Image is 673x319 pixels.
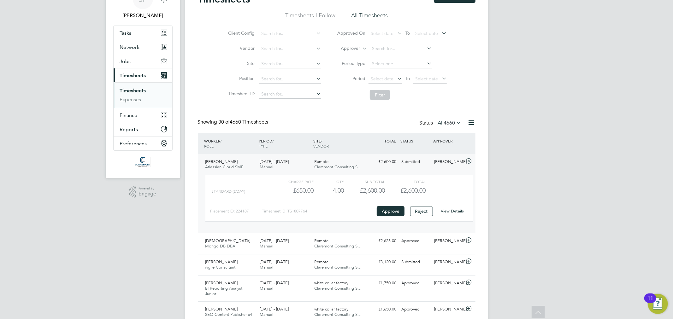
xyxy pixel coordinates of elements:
div: Status [420,119,463,128]
span: Select date [415,76,438,82]
div: APPROVER [432,135,464,147]
span: Agile Consultant [205,264,236,270]
div: [PERSON_NAME] [432,278,464,288]
label: Vendor [226,45,255,51]
span: [DEMOGRAPHIC_DATA] [205,238,251,243]
div: Charge rate [273,178,313,185]
div: Approved [399,236,432,246]
span: Manual [260,164,273,170]
span: [PERSON_NAME] [205,259,238,264]
span: Engage [139,191,156,197]
button: Reports [114,122,172,136]
label: Client Config [226,30,255,36]
span: Timesheets [120,72,146,78]
div: Timesheets [114,82,172,108]
span: VENDOR [313,143,329,148]
span: [DATE] - [DATE] [260,306,289,312]
button: Finance [114,108,172,122]
span: TOTAL [385,138,396,143]
span: / [321,138,322,143]
a: Powered byEngage [129,186,156,198]
div: WORKER [203,135,257,152]
div: Showing [198,119,270,125]
input: Search for... [370,44,432,53]
span: / [221,138,222,143]
span: SEO Content Publisher x4 [205,312,252,317]
label: All [438,120,462,126]
a: Expenses [120,96,141,102]
span: [DATE] - [DATE] [260,259,289,264]
input: Search for... [259,60,321,68]
div: Approved [399,278,432,288]
span: white collar factory [314,280,348,286]
span: £2,600.00 [400,187,426,194]
span: Finance [120,112,138,118]
label: Position [226,76,255,81]
input: Search for... [259,29,321,38]
input: Search for... [259,75,321,84]
button: Open Resource Center, 11 new notifications [648,294,668,314]
div: £1,750.00 [366,278,399,288]
span: Tasks [120,30,132,36]
a: Tasks [114,26,172,40]
input: Select one [370,60,432,68]
div: SITE [312,135,366,152]
div: Approved [399,304,432,315]
span: Select date [371,31,393,36]
div: £650.00 [273,185,313,196]
div: 4.00 [314,185,344,196]
div: 11 [647,298,653,306]
div: Total [385,178,426,185]
span: [PERSON_NAME] [205,280,238,286]
img: claremontconsulting1-logo-retina.png [135,157,151,167]
span: 30 of [219,119,230,125]
a: Go to home page [113,157,173,167]
span: BI Reporting Analyst Junior [205,286,243,296]
span: Claremont Consulting S… [314,164,362,170]
li: All Timesheets [351,12,388,23]
span: Network [120,44,140,50]
label: Approved On [337,30,365,36]
span: Claremont Consulting S… [314,286,362,291]
span: Claremont Consulting S… [314,312,362,317]
button: Network [114,40,172,54]
span: [DATE] - [DATE] [260,238,289,243]
span: Remote [314,238,328,243]
div: Timesheet ID: TS1807764 [262,206,375,216]
label: Site [226,61,255,66]
span: ROLE [204,143,214,148]
span: 4660 Timesheets [219,119,269,125]
button: Reject [410,206,433,216]
span: / [272,138,274,143]
label: Period [337,76,365,81]
div: £2,600.00 [344,185,385,196]
span: Manual [260,286,273,291]
span: Select date [415,31,438,36]
div: £2,600.00 [366,157,399,167]
span: [DATE] - [DATE] [260,280,289,286]
li: Timesheets I Follow [285,12,335,23]
span: Remote [314,259,328,264]
span: Remote [314,159,328,164]
span: Standard (£/day) [212,189,245,194]
a: Timesheets [120,88,146,94]
span: Preferences [120,141,147,147]
span: Claremont Consulting S… [314,264,362,270]
span: [PERSON_NAME] [205,159,238,164]
div: PERIOD [257,135,312,152]
div: £3,120.00 [366,257,399,267]
div: Submitted [399,157,432,167]
span: Atlassian Cloud SME [205,164,244,170]
span: 4660 [444,120,455,126]
div: [PERSON_NAME] [432,257,464,267]
span: Claremont Consulting S… [314,243,362,249]
span: Powered by [139,186,156,191]
span: Reports [120,126,138,132]
div: Submitted [399,257,432,267]
button: Preferences [114,136,172,150]
div: QTY [314,178,344,185]
div: [PERSON_NAME] [432,304,464,315]
span: Sam Fullman [113,12,173,19]
button: Timesheets [114,68,172,82]
label: Timesheet ID [226,91,255,96]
